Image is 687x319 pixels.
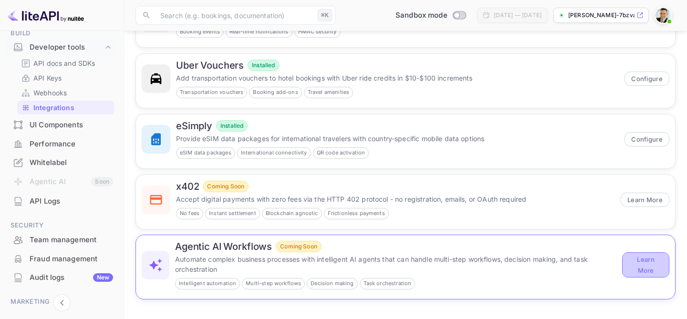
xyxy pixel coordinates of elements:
[6,192,118,210] a: API Logs
[6,220,118,231] span: Security
[313,149,369,157] span: QR code activation
[155,6,314,25] input: Search (e.g. bookings, documentation)
[21,58,110,68] a: API docs and SDKs
[53,294,71,311] button: Collapse navigation
[30,157,113,168] div: Whitelabel
[250,88,301,96] span: Booking add-ons
[30,235,113,246] div: Team management
[17,71,114,85] div: API Keys
[21,103,110,113] a: Integrations
[177,88,247,96] span: Transportation vouchers
[6,192,118,211] div: API Logs
[176,194,615,204] p: Accept digital payments with zero fees via the HTTP 402 protocol - no registration, emails, or OA...
[242,279,304,288] span: Multi-step workflows
[307,279,357,288] span: Decision making
[625,132,669,146] button: Configure
[276,242,321,251] span: Coming Soon
[262,209,322,217] span: Blockchain agnostic
[226,28,291,36] span: Real-time notifications
[622,252,669,277] button: Learn More
[6,154,118,171] a: Whitelabel
[6,135,118,153] a: Performance
[33,88,67,98] p: Webhooks
[30,139,113,150] div: Performance
[360,279,415,288] span: Task orchestration
[621,193,669,207] button: Learn More
[494,11,541,20] div: [DATE] — [DATE]
[176,134,619,144] p: Provide eSIM data packages for international travelers with country-specific mobile data options
[8,8,84,23] img: LiteAPI logo
[177,28,223,36] span: Booking events
[568,11,635,20] p: [PERSON_NAME]-7bzva.[PERSON_NAME]...
[17,56,114,70] div: API docs and SDKs
[175,254,616,274] p: Automate complex business processes with intelligent AI agents that can handle multi-step workflo...
[21,73,110,83] a: API Keys
[324,209,388,217] span: Frictionless payments
[30,196,113,207] div: API Logs
[33,73,62,83] p: API Keys
[6,297,118,307] span: Marketing
[176,73,619,83] p: Add transportation vouchers to hotel bookings with Uber ride credits in $10-$100 increments
[248,61,279,70] span: Installed
[176,60,244,71] h6: Uber Vouchers
[6,250,118,268] div: Fraud management
[177,209,203,217] span: No fees
[6,268,118,287] div: Audit logsNew
[6,135,118,154] div: Performance
[93,273,113,282] div: New
[217,122,247,130] span: Installed
[203,182,248,191] span: Coming Soon
[6,28,118,39] span: Build
[17,86,114,100] div: Webhooks
[396,10,448,21] span: Sandbox mode
[33,58,95,68] p: API docs and SDKs
[656,8,671,23] img: Hari Luker
[6,231,118,249] div: Team management
[6,116,118,134] div: UI Components
[30,120,113,131] div: UI Components
[295,28,340,36] span: HMAC security
[176,279,239,288] span: Intelligent automation
[318,9,332,21] div: ⌘K
[6,268,118,286] a: Audit logsNew
[175,241,272,252] h6: Agentic AI Workflows
[206,209,260,217] span: Instant settlement
[17,101,114,114] div: Integrations
[176,181,199,192] h6: x402
[176,120,212,132] h6: eSimply
[6,250,118,268] a: Fraud management
[21,88,110,98] a: Webhooks
[392,10,469,21] div: Switch to Production mode
[625,72,669,86] button: Configure
[30,254,113,265] div: Fraud management
[6,39,118,56] div: Developer tools
[177,149,235,157] span: eSIM data packages
[6,231,118,248] a: Team management
[30,272,113,283] div: Audit logs
[30,42,104,53] div: Developer tools
[238,149,311,157] span: International connectivity
[33,103,74,113] p: Integrations
[6,154,118,172] div: Whitelabel
[304,88,353,96] span: Travel amenities
[6,116,118,134] a: UI Components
